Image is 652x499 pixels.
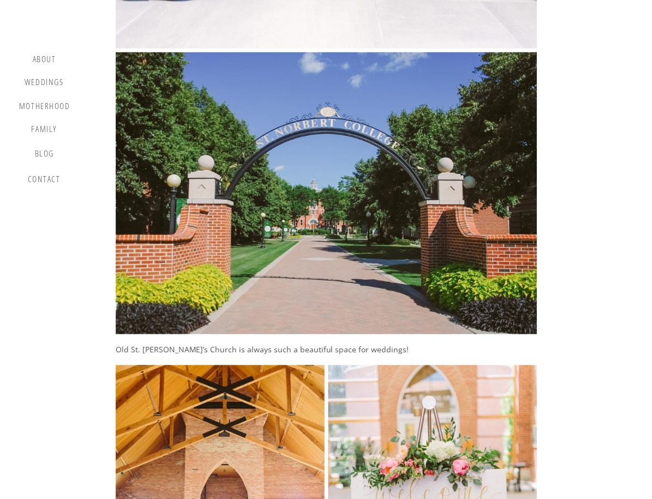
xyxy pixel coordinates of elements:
[28,54,61,67] a: about
[28,148,61,164] a: blog
[23,77,65,91] a: Weddings
[116,343,537,357] p: Old St. [PERSON_NAME]’s Church is always such a beautiful space for weddings!
[23,124,65,138] a: Family
[19,101,70,113] a: motherhood
[26,174,63,189] a: contact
